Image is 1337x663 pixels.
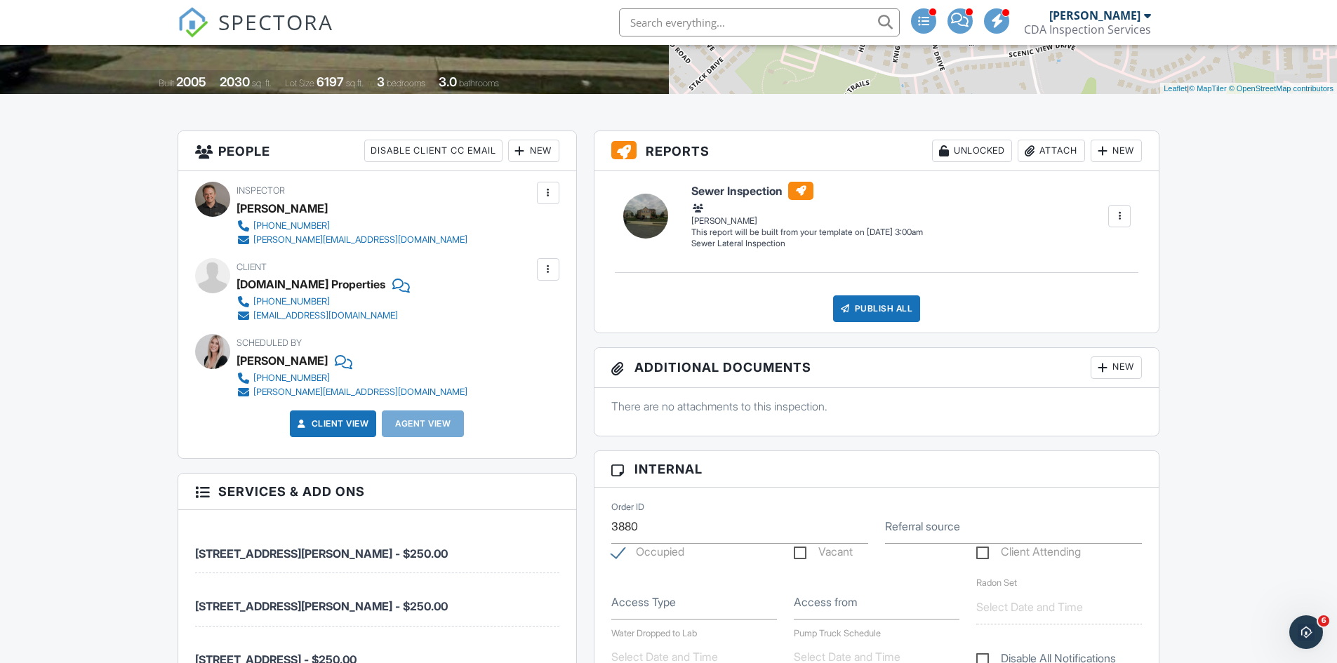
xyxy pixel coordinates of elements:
[691,227,923,238] div: This report will be built from your template on [DATE] 3:00am
[176,74,206,89] div: 2005
[178,131,576,171] h3: People
[794,545,853,563] label: Vacant
[237,350,328,371] div: [PERSON_NAME]
[178,7,208,38] img: The Best Home Inspection Software - Spectora
[237,309,399,323] a: [EMAIL_ADDRESS][DOMAIN_NAME]
[439,74,457,89] div: 3.0
[1289,615,1323,649] iframe: Intercom live chat
[387,78,425,88] span: bedrooms
[691,182,923,200] h6: Sewer Inspection
[976,590,1142,624] input: Select Date and Time
[317,74,344,89] div: 6197
[1018,140,1085,162] div: Attach
[253,310,398,321] div: [EMAIL_ADDRESS][DOMAIN_NAME]
[237,337,302,348] span: Scheduled By
[178,19,333,48] a: SPECTORA
[253,387,467,398] div: [PERSON_NAME][EMAIL_ADDRESS][DOMAIN_NAME]
[611,545,684,563] label: Occupied
[611,501,644,514] label: Order ID
[295,417,369,431] a: Client View
[253,234,467,246] div: [PERSON_NAME][EMAIL_ADDRESS][DOMAIN_NAME]
[594,348,1159,388] h3: Additional Documents
[253,373,330,384] div: [PHONE_NUMBER]
[594,131,1159,171] h3: Reports
[237,371,467,385] a: [PHONE_NUMBER]
[237,198,328,219] div: [PERSON_NAME]
[594,451,1159,488] h3: Internal
[885,518,960,534] label: Referral source
[1160,83,1337,95] div: |
[377,74,385,89] div: 3
[794,628,881,638] label: Pump Truck Schedule
[285,78,314,88] span: Lot Size
[178,474,576,510] h3: Services & Add ons
[976,577,1017,588] label: Radon Set
[976,545,1081,563] label: Client Attending
[159,78,174,88] span: Built
[1091,356,1142,379] div: New
[611,628,697,638] label: Water Dropped to Lab
[220,74,250,89] div: 2030
[794,594,858,610] label: Access from
[237,274,385,295] div: [DOMAIN_NAME] Properties
[611,399,1143,414] p: There are no attachments to this inspection.
[237,233,467,247] a: [PERSON_NAME][EMAIL_ADDRESS][DOMAIN_NAME]
[1049,8,1140,22] div: [PERSON_NAME]
[459,78,499,88] span: bathrooms
[253,296,330,307] div: [PHONE_NUMBER]
[794,585,959,620] input: Access from
[252,78,272,88] span: sq. ft.
[195,521,559,573] li: Service: 6861 Hunt Drive
[691,238,923,250] div: Sewer Lateral Inspection
[195,599,448,613] span: [STREET_ADDRESS][PERSON_NAME] - $250.00
[691,201,923,227] div: [PERSON_NAME]
[218,7,333,36] span: SPECTORA
[611,594,676,610] label: Access Type
[364,140,503,162] div: Disable Client CC Email
[1318,615,1329,627] span: 6
[346,78,364,88] span: sq.ft.
[195,547,448,561] span: [STREET_ADDRESS][PERSON_NAME] - $250.00
[237,185,285,196] span: Inspector
[932,140,1012,162] div: Unlocked
[1024,22,1151,36] div: CDA Inspection Services
[611,585,777,620] input: Access Type
[237,385,467,399] a: [PERSON_NAME][EMAIL_ADDRESS][DOMAIN_NAME]
[253,220,330,232] div: [PHONE_NUMBER]
[237,219,467,233] a: [PHONE_NUMBER]
[237,295,399,309] a: [PHONE_NUMBER]
[237,262,267,272] span: Client
[1229,84,1333,93] a: © OpenStreetMap contributors
[1091,140,1142,162] div: New
[508,140,559,162] div: New
[195,573,559,626] li: Manual fee: 7101 Hunt Drive
[833,295,921,322] div: Publish All
[1189,84,1227,93] a: © MapTiler
[1164,84,1187,93] a: Leaflet
[619,8,900,36] input: Search everything...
